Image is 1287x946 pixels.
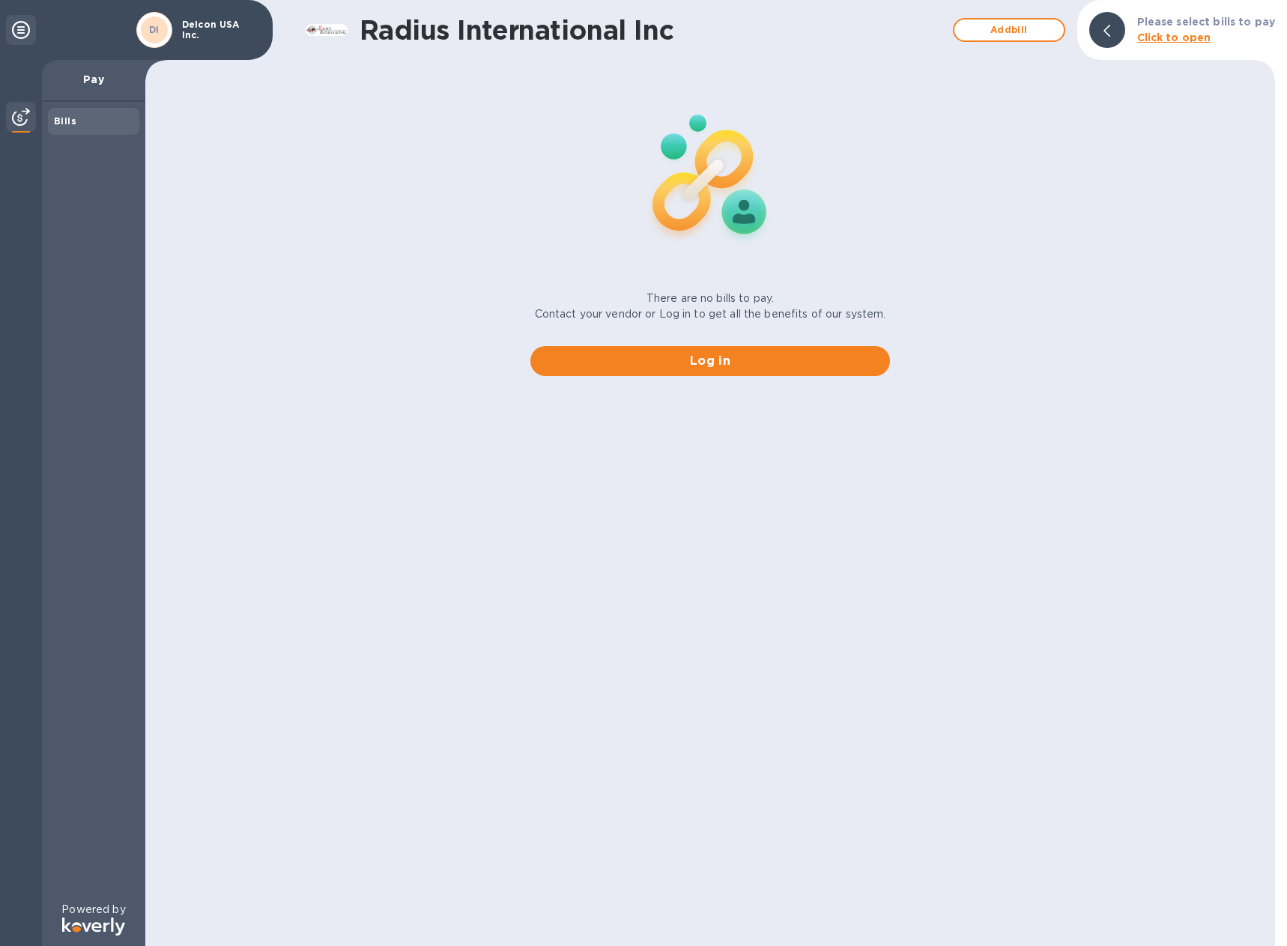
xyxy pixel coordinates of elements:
[966,21,1052,39] span: Add bill
[360,14,945,46] h1: Radius International Inc
[149,24,160,35] b: DI
[182,19,257,40] p: Delcon USA Inc.
[61,902,125,918] p: Powered by
[62,918,125,936] img: Logo
[542,352,878,370] span: Log in
[535,291,886,322] p: There are no bills to pay. Contact your vendor or Log in to get all the benefits of our system.
[54,72,133,87] p: Pay
[54,115,76,127] b: Bills
[953,18,1065,42] button: Addbill
[1137,31,1211,43] b: Click to open
[1137,16,1275,28] b: Please select bills to pay
[530,346,890,376] button: Log in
